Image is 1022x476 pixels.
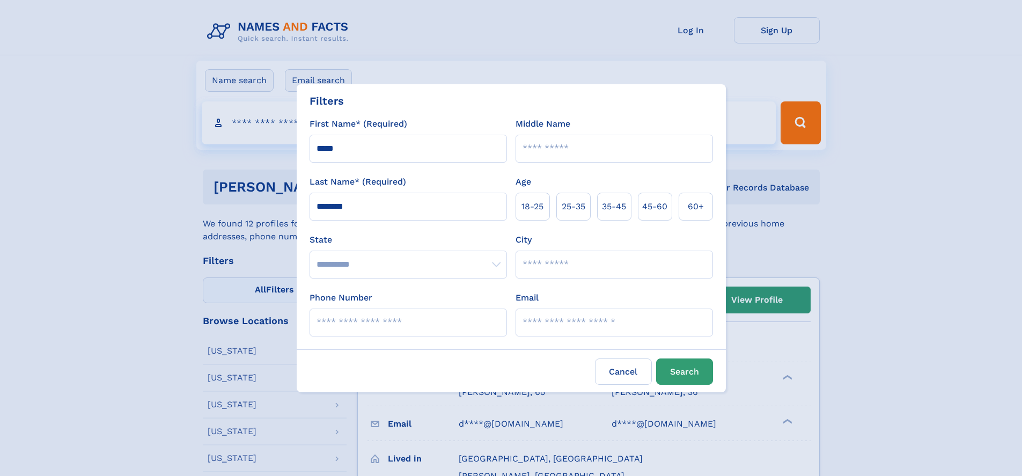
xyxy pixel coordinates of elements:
[562,200,585,213] span: 25‑35
[602,200,626,213] span: 35‑45
[310,175,406,188] label: Last Name* (Required)
[310,291,372,304] label: Phone Number
[310,233,507,246] label: State
[516,291,539,304] label: Email
[521,200,543,213] span: 18‑25
[516,233,532,246] label: City
[516,175,531,188] label: Age
[310,93,344,109] div: Filters
[642,200,667,213] span: 45‑60
[656,358,713,385] button: Search
[688,200,704,213] span: 60+
[516,118,570,130] label: Middle Name
[595,358,652,385] label: Cancel
[310,118,407,130] label: First Name* (Required)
